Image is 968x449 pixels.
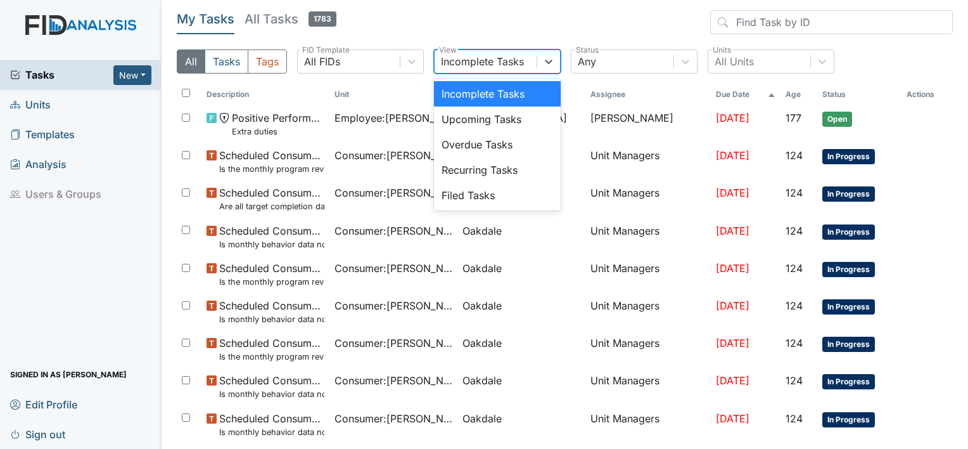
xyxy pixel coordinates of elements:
span: Scheduled Consumer Chart Review Is monthly behavior data noted in Q Review (programmatic reports)? [219,411,324,438]
span: [DATE] [716,337,749,349]
span: Consumer : [PERSON_NAME] [334,185,452,200]
span: Edit Profile [10,394,77,414]
span: 124 [786,186,803,199]
span: Templates [10,125,75,145]
div: All Units [715,54,754,69]
td: [PERSON_NAME] [585,105,711,143]
div: Upcoming Tasks [434,107,561,132]
input: Find Task by ID [710,10,953,34]
div: Incomplete Tasks [434,81,561,107]
div: Filed Tasks [434,183,561,208]
span: In Progress [822,149,875,164]
span: Open [822,112,852,127]
span: Units [10,95,51,115]
span: Oakdale [462,261,502,276]
th: Toggle SortBy [329,84,457,105]
span: 124 [786,412,803,425]
span: [DATE] [716,299,749,312]
span: Oakdale [462,335,502,351]
span: Consumer : [PERSON_NAME] [334,261,452,276]
span: 124 [786,149,803,162]
span: [DATE] [716,186,749,199]
span: Oakdale [462,298,502,313]
span: 124 [786,299,803,312]
span: Scheduled Consumer Chart Review Is the monthly program review completed by the 15th of the previo... [219,335,324,363]
small: Is monthly behavior data noted in Q Review (programmatic reports)? [219,238,324,251]
span: Scheduled Consumer Chart Review Is the monthly program review completed by the 15th of the previo... [219,148,324,175]
span: Oakdale [462,223,502,238]
td: Unit Managers [585,218,711,256]
span: Scheduled Consumer Chart Review Is monthly behavior data noted in Q Review (programmatic reports)? [219,223,324,251]
div: Type filter [177,49,287,74]
input: Toggle All Rows Selected [182,89,190,97]
td: Unit Managers [585,293,711,330]
div: Overdue Tasks [434,132,561,157]
a: Tasks [10,67,113,82]
div: All FIDs [304,54,340,69]
button: Tasks [205,49,248,74]
td: Unit Managers [585,143,711,180]
td: Unit Managers [585,406,711,443]
span: 124 [786,337,803,349]
span: [DATE] [716,412,749,425]
small: Extra duties [232,126,324,138]
span: Scheduled Consumer Chart Review Is monthly behavior data noted in Q Review (programmatic reports)? [219,373,324,400]
span: In Progress [822,299,875,315]
span: Consumer : [PERSON_NAME] [334,335,452,351]
div: Incomplete Tasks [441,54,524,69]
div: Recurring Tasks [434,157,561,183]
td: Unit Managers [585,368,711,405]
div: Any [578,54,596,69]
span: Consumer : [PERSON_NAME] [334,148,452,163]
th: Toggle SortBy [201,84,329,105]
small: Is the monthly program review completed by the 15th of the previous month? [219,276,324,288]
small: Is monthly behavior data noted in Q Review (programmatic reports)? [219,313,324,325]
span: [DATE] [716,262,749,275]
th: Actions [901,84,953,105]
span: Consumer : [PERSON_NAME] [334,298,452,313]
span: [DATE] [716,149,749,162]
span: [DATE] [716,112,749,124]
span: 1783 [309,11,336,27]
span: In Progress [822,337,875,352]
span: Consumer : [PERSON_NAME] [334,411,452,426]
small: Is monthly behavior data noted in Q Review (programmatic reports)? [219,388,324,400]
span: Scheduled Consumer Chart Review Is monthly behavior data noted in Q Review (programmatic reports)? [219,298,324,325]
span: In Progress [822,262,875,277]
span: [DATE] [716,224,749,237]
span: Analysis [10,155,67,174]
span: In Progress [822,374,875,389]
span: Consumer : [PERSON_NAME] [334,223,452,238]
h5: My Tasks [177,10,234,28]
span: Signed in as [PERSON_NAME] [10,365,127,384]
span: 124 [786,374,803,387]
button: New [113,65,151,85]
th: Toggle SortBy [817,84,901,105]
span: In Progress [822,186,875,202]
button: All [177,49,205,74]
span: 124 [786,224,803,237]
span: Scheduled Consumer Chart Review Are all target completion dates current (not expired)? [219,185,324,212]
span: 124 [786,262,803,275]
span: [DATE] [716,374,749,387]
span: Sign out [10,424,65,444]
h5: All Tasks [245,10,336,28]
small: Is monthly behavior data noted in Q Review (programmatic reports)? [219,426,324,438]
span: Oakdale [462,411,502,426]
th: Assignee [585,84,711,105]
button: Tags [248,49,287,74]
td: Unit Managers [585,180,711,218]
th: Toggle SortBy [780,84,817,105]
small: Are all target completion dates current (not expired)? [219,200,324,212]
span: Consumer : [PERSON_NAME] [334,373,452,388]
td: Unit Managers [585,330,711,368]
span: In Progress [822,224,875,240]
span: 177 [786,112,801,124]
small: Is the monthly program review completed by the 15th of the previous month? [219,163,324,175]
span: Positive Performance Review Extra duties [232,110,324,138]
span: Scheduled Consumer Chart Review Is the monthly program review completed by the 15th of the previo... [219,261,324,288]
span: Employee : [PERSON_NAME] [334,110,452,126]
td: Unit Managers [585,256,711,293]
span: Oakdale [462,373,502,388]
